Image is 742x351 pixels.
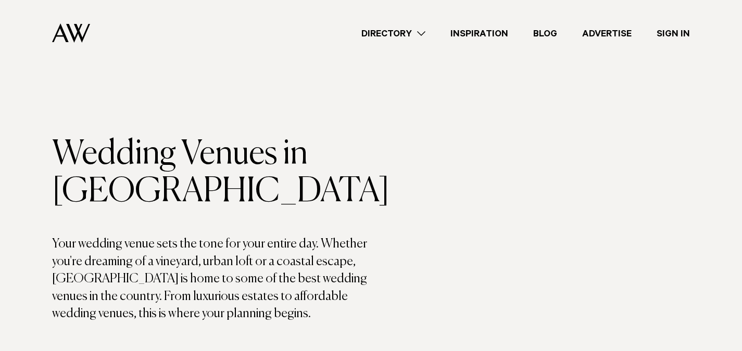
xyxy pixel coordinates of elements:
[644,27,702,41] a: Sign In
[438,27,521,41] a: Inspiration
[52,236,371,323] p: Your wedding venue sets the tone for your entire day. Whether you're dreaming of a vineyard, urba...
[570,27,644,41] a: Advertise
[52,136,371,211] h1: Wedding Venues in [GEOGRAPHIC_DATA]
[349,27,438,41] a: Directory
[52,23,90,43] img: Auckland Weddings Logo
[521,27,570,41] a: Blog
